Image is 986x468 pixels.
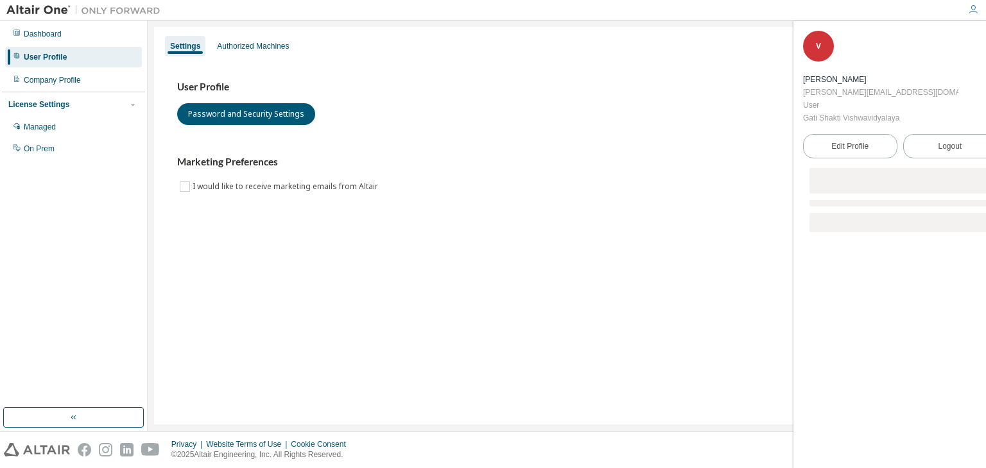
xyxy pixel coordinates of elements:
[177,81,956,94] h3: User Profile
[120,443,134,456] img: linkedin.svg
[803,86,958,99] div: [PERSON_NAME][EMAIL_ADDRESS][DOMAIN_NAME]
[217,41,289,51] div: Authorized Machines
[831,141,869,151] span: Edit Profile
[78,443,91,456] img: facebook.svg
[8,99,69,110] div: License Settings
[4,443,70,456] img: altair_logo.svg
[170,41,200,51] div: Settings
[171,449,354,460] p: © 2025 Altair Engineering, Inc. All Rights Reserved.
[938,140,962,153] span: Logout
[177,156,956,169] h3: Marketing Preferences
[99,443,112,456] img: instagram.svg
[193,179,381,194] label: I would like to receive marketing emails from Altair
[24,29,62,39] div: Dashboard
[24,75,81,85] div: Company Profile
[24,122,56,132] div: Managed
[803,134,897,158] a: Edit Profile
[816,42,821,51] span: V
[24,52,67,62] div: User Profile
[803,73,958,86] div: Vibhanshu Choudhary
[24,144,55,154] div: On Prem
[141,443,160,456] img: youtube.svg
[6,4,167,17] img: Altair One
[803,99,958,112] div: User
[171,439,206,449] div: Privacy
[803,112,958,124] div: Gati Shakti Vishwavidyalaya
[291,439,353,449] div: Cookie Consent
[177,103,315,125] button: Password and Security Settings
[206,439,291,449] div: Website Terms of Use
